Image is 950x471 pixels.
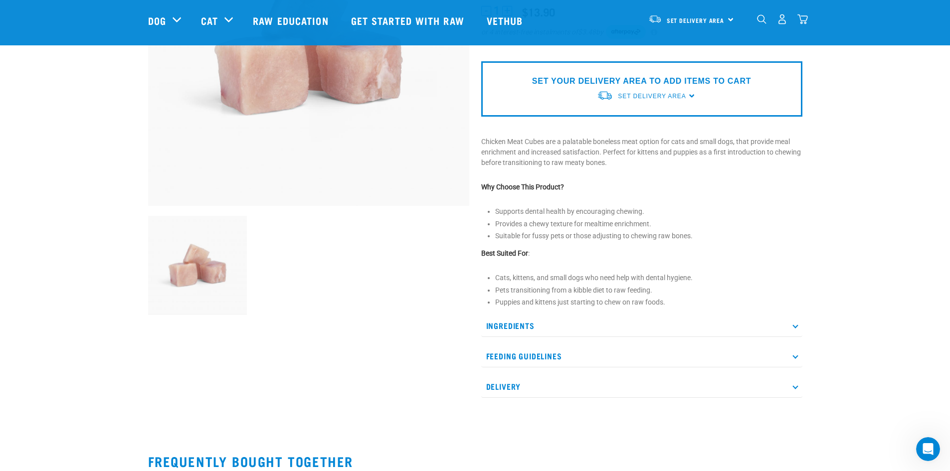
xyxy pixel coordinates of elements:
a: Raw Education [243,0,341,40]
li: Puppies and kittens just starting to chew on raw foods. [495,297,802,308]
p: SET YOUR DELIVERY AREA TO ADD ITEMS TO CART [532,75,751,87]
a: Vethub [477,0,536,40]
li: Pets transitioning from a kibble diet to raw feeding. [495,285,802,296]
img: home-icon-1@2x.png [757,14,766,24]
li: Supports dental health by encouraging chewing. [495,206,802,217]
span: Set Delivery Area [618,93,686,100]
a: Cat [201,13,218,28]
img: van-moving.png [648,14,662,23]
a: Dog [148,13,166,28]
strong: Best Suited For [481,249,528,257]
a: Get started with Raw [341,0,477,40]
iframe: Intercom live chat [916,437,940,461]
li: Suitable for fussy pets or those adjusting to chewing raw bones. [495,231,802,241]
p: Chicken Meat Cubes are a palatable boneless meat option for cats and small dogs, that provide mea... [481,137,802,168]
p: Ingredients [481,314,802,337]
p: : [481,248,802,259]
img: user.png [777,14,787,24]
li: Provides a chewy texture for mealtime enrichment. [495,219,802,229]
img: Chicken meat [148,216,247,315]
span: Set Delivery Area [667,18,725,22]
img: van-moving.png [597,90,613,101]
li: Cats, kittens, and small dogs who need help with dental hygiene. [495,273,802,283]
strong: Why Choose This Product? [481,183,564,191]
h2: Frequently bought together [148,454,802,469]
img: home-icon@2x.png [797,14,808,24]
p: Feeding Guidelines [481,345,802,367]
p: Delivery [481,375,802,398]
